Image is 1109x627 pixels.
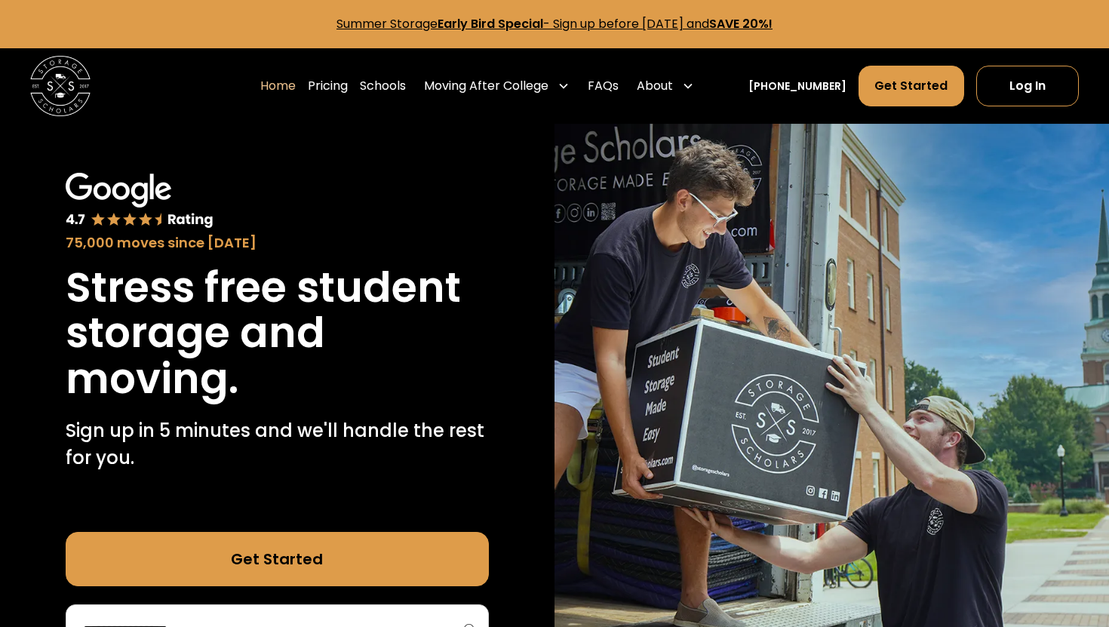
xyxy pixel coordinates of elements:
[66,417,489,472] p: Sign up in 5 minutes and we'll handle the rest for you.
[336,15,773,32] a: Summer StorageEarly Bird Special- Sign up before [DATE] andSAVE 20%!
[260,65,296,107] a: Home
[709,15,773,32] strong: SAVE 20%!
[588,65,619,107] a: FAQs
[360,65,406,107] a: Schools
[976,66,1079,106] a: Log In
[859,66,963,106] a: Get Started
[424,77,548,95] div: Moving After College
[30,56,91,116] a: home
[438,15,543,32] strong: Early Bird Special
[308,65,348,107] a: Pricing
[418,65,576,107] div: Moving After College
[66,173,214,229] img: Google 4.7 star rating
[66,232,489,253] div: 75,000 moves since [DATE]
[631,65,700,107] div: About
[66,265,489,402] h1: Stress free student storage and moving.
[30,56,91,116] img: Storage Scholars main logo
[637,77,673,95] div: About
[748,78,846,94] a: [PHONE_NUMBER]
[66,532,489,586] a: Get Started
